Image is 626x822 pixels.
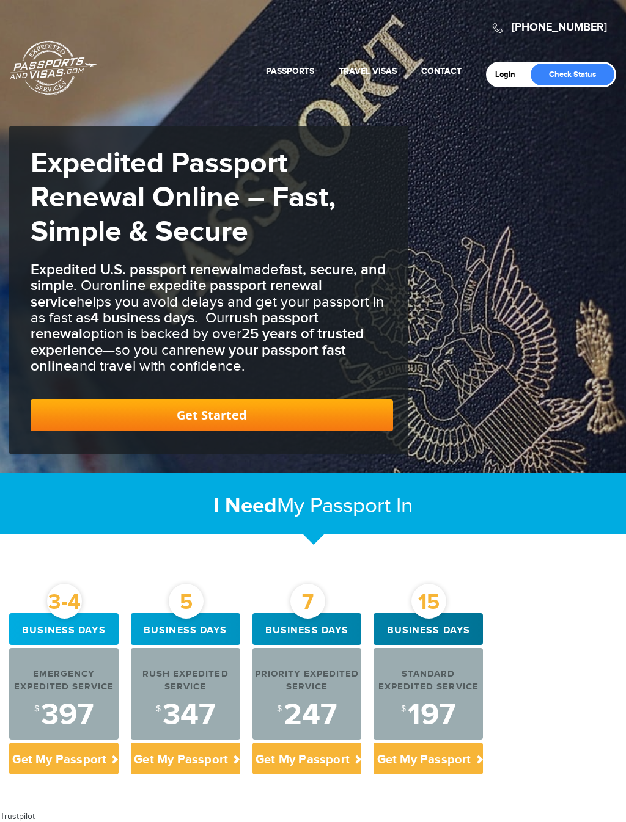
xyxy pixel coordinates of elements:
div: 5 [169,584,204,619]
a: 15 Business days Standard Expedited Service $197 Get My Passport [374,613,483,774]
p: Get My Passport [9,743,119,774]
div: 15 [411,584,446,619]
p: Get My Passport [131,743,240,774]
a: Contact [421,66,462,76]
p: Get My Passport [252,743,362,774]
a: Login [495,70,524,79]
a: Check Status [531,64,614,85]
span: Passport In [310,493,413,518]
sup: $ [277,704,282,714]
a: Get Started [31,399,393,431]
strong: I Need [213,493,277,519]
b: rush passport renewal [31,309,319,343]
div: 247 [252,700,362,730]
div: Rush Expedited Service [131,667,240,694]
a: 5 Business days Rush Expedited Service $347 Get My Passport [131,613,240,774]
strong: Expedited Passport Renewal Online – Fast, Simple & Secure [31,146,336,250]
div: 397 [9,700,119,730]
a: Passports & [DOMAIN_NAME] [10,40,97,95]
div: Business days [374,613,483,645]
div: 3-4 [47,584,82,619]
b: 4 business days [90,309,194,327]
sup: $ [34,704,39,714]
div: 197 [374,700,483,730]
b: online expedite passport renewal service [31,277,322,310]
b: renew your passport fast online [31,341,346,375]
a: [PHONE_NUMBER] [512,21,607,34]
a: 7 Business days Priority Expedited Service $247 Get My Passport [252,613,362,774]
a: Passports [266,66,314,76]
a: 3-4 Business days Emergency Expedited Service $397 Get My Passport [9,613,119,774]
b: fast, secure, and simple [31,261,386,294]
div: Standard Expedited Service [374,667,483,694]
sup: $ [156,704,161,714]
div: 347 [131,700,240,730]
h3: made . Our helps you avoid delays and get your passport in as fast as . Our option is backed by o... [31,262,393,375]
sup: $ [401,704,406,714]
b: Expedited U.S. passport renewal [31,261,242,278]
div: Emergency Expedited Service [9,667,119,694]
div: Priority Expedited Service [252,667,362,694]
h2: My [9,493,617,519]
div: 7 [290,584,325,619]
b: 25 years of trusted experience [31,325,364,358]
div: Business days [252,613,362,645]
div: Business days [9,613,119,645]
p: Get My Passport [374,743,483,774]
a: Travel Visas [339,66,397,76]
div: Business days [131,613,240,645]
